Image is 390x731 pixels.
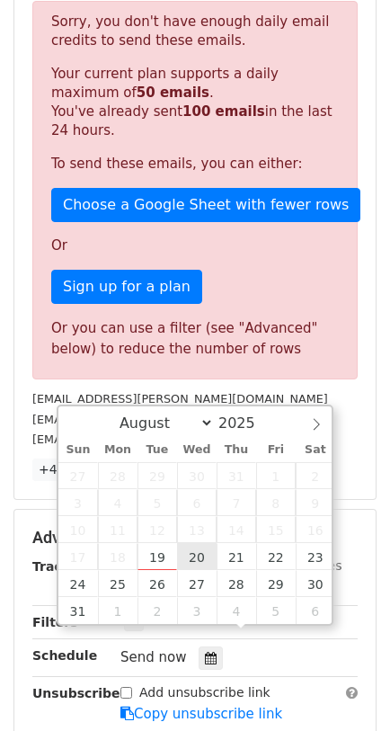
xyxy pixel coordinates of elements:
span: September 2, 2025 [137,597,177,624]
span: August 19, 2025 [137,543,177,570]
span: September 1, 2025 [98,597,137,624]
span: August 21, 2025 [217,543,256,570]
span: Fri [256,444,296,456]
strong: Unsubscribe [32,686,120,700]
strong: 50 emails [137,85,209,101]
span: Sat [296,444,335,456]
span: Thu [217,444,256,456]
strong: 100 emails [182,103,265,120]
span: August 1, 2025 [256,462,296,489]
small: [EMAIL_ADDRESS][PERSON_NAME][DOMAIN_NAME] [32,392,328,406]
strong: Tracking [32,559,93,574]
span: July 28, 2025 [98,462,137,489]
span: August 24, 2025 [58,570,98,597]
span: August 20, 2025 [177,543,217,570]
a: Sign up for a plan [51,270,202,304]
span: July 27, 2025 [58,462,98,489]
input: Year [214,415,279,432]
span: August 8, 2025 [256,489,296,516]
p: Or [51,236,339,255]
span: August 11, 2025 [98,516,137,543]
span: August 13, 2025 [177,516,217,543]
h5: Advanced [32,528,358,548]
span: August 18, 2025 [98,543,137,570]
span: September 5, 2025 [256,597,296,624]
span: September 3, 2025 [177,597,217,624]
span: August 31, 2025 [58,597,98,624]
span: August 12, 2025 [137,516,177,543]
span: Mon [98,444,137,456]
strong: Schedule [32,648,97,663]
small: [EMAIL_ADDRESS][DOMAIN_NAME] [32,413,233,426]
span: August 3, 2025 [58,489,98,516]
span: August 4, 2025 [98,489,137,516]
span: August 2, 2025 [296,462,335,489]
small: [EMAIL_ADDRESS][DOMAIN_NAME] [32,432,233,446]
span: August 7, 2025 [217,489,256,516]
label: Add unsubscribe link [139,683,270,702]
span: August 16, 2025 [296,516,335,543]
span: Tue [137,444,177,456]
span: August 22, 2025 [256,543,296,570]
strong: Filters [32,615,78,629]
span: Wed [177,444,217,456]
span: September 6, 2025 [296,597,335,624]
span: August 14, 2025 [217,516,256,543]
span: Sun [58,444,98,456]
span: August 10, 2025 [58,516,98,543]
span: August 23, 2025 [296,543,335,570]
span: July 29, 2025 [137,462,177,489]
p: To send these emails, you can either: [51,155,339,174]
span: August 30, 2025 [296,570,335,597]
a: Copy unsubscribe link [120,706,282,722]
span: August 26, 2025 [137,570,177,597]
span: Send now [120,649,187,665]
p: Sorry, you don't have enough daily email credits to send these emails. [51,13,339,50]
span: August 27, 2025 [177,570,217,597]
span: August 29, 2025 [256,570,296,597]
span: July 30, 2025 [177,462,217,489]
span: August 6, 2025 [177,489,217,516]
span: July 31, 2025 [217,462,256,489]
span: August 17, 2025 [58,543,98,570]
div: Or you can use a filter (see "Advanced" below) to reduce the number of rows [51,318,339,359]
span: August 5, 2025 [137,489,177,516]
a: Choose a Google Sheet with fewer rows [51,188,360,222]
span: August 28, 2025 [217,570,256,597]
a: +47 more [32,459,108,481]
span: August 25, 2025 [98,570,137,597]
span: September 4, 2025 [217,597,256,624]
span: August 9, 2025 [296,489,335,516]
span: August 15, 2025 [256,516,296,543]
p: Your current plan supports a daily maximum of . You've already sent in the last 24 hours. [51,65,339,140]
iframe: Chat Widget [300,645,390,731]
